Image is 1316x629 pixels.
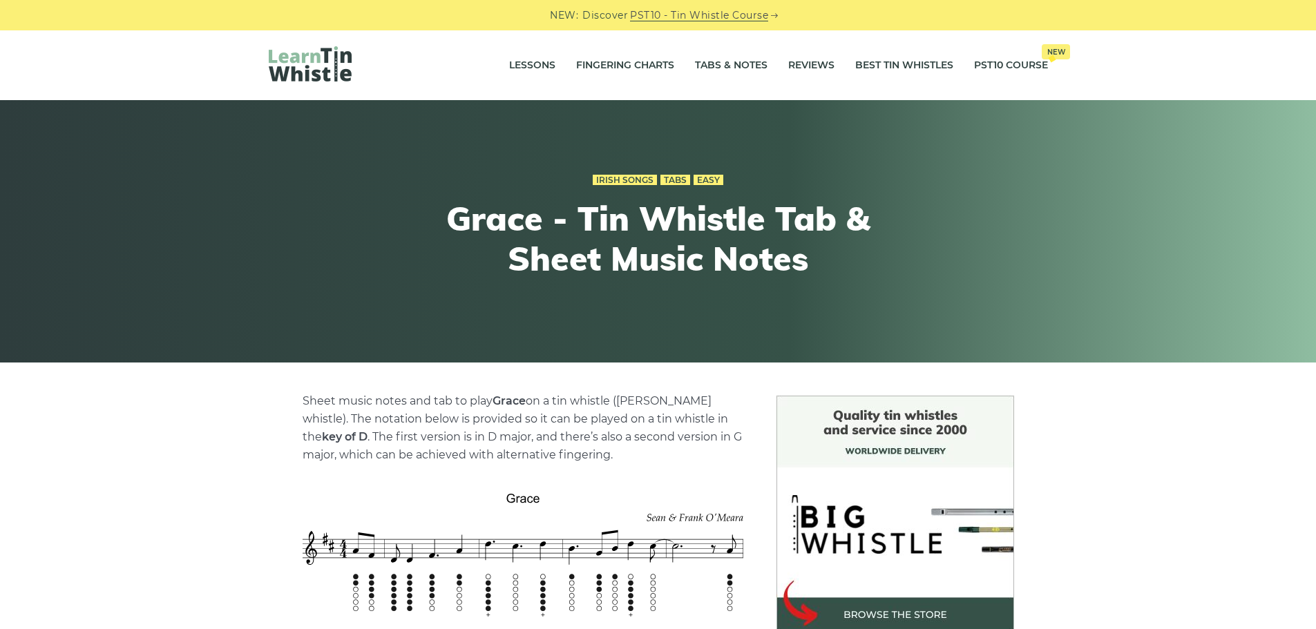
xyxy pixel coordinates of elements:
a: Easy [694,175,723,186]
span: New [1042,44,1070,59]
a: Fingering Charts [576,48,674,83]
h1: Grace - Tin Whistle Tab & Sheet Music Notes [404,199,913,278]
a: Reviews [788,48,835,83]
a: Lessons [509,48,555,83]
p: Sheet music notes and tab to play on a tin whistle ([PERSON_NAME] whistle). The notation below is... [303,392,743,464]
strong: Grace [493,394,526,407]
a: Tabs & Notes [695,48,767,83]
img: LearnTinWhistle.com [269,46,352,81]
a: Irish Songs [593,175,657,186]
strong: key of D [322,430,368,443]
a: PST10 CourseNew [974,48,1048,83]
a: Best Tin Whistles [855,48,953,83]
a: Tabs [660,175,690,186]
